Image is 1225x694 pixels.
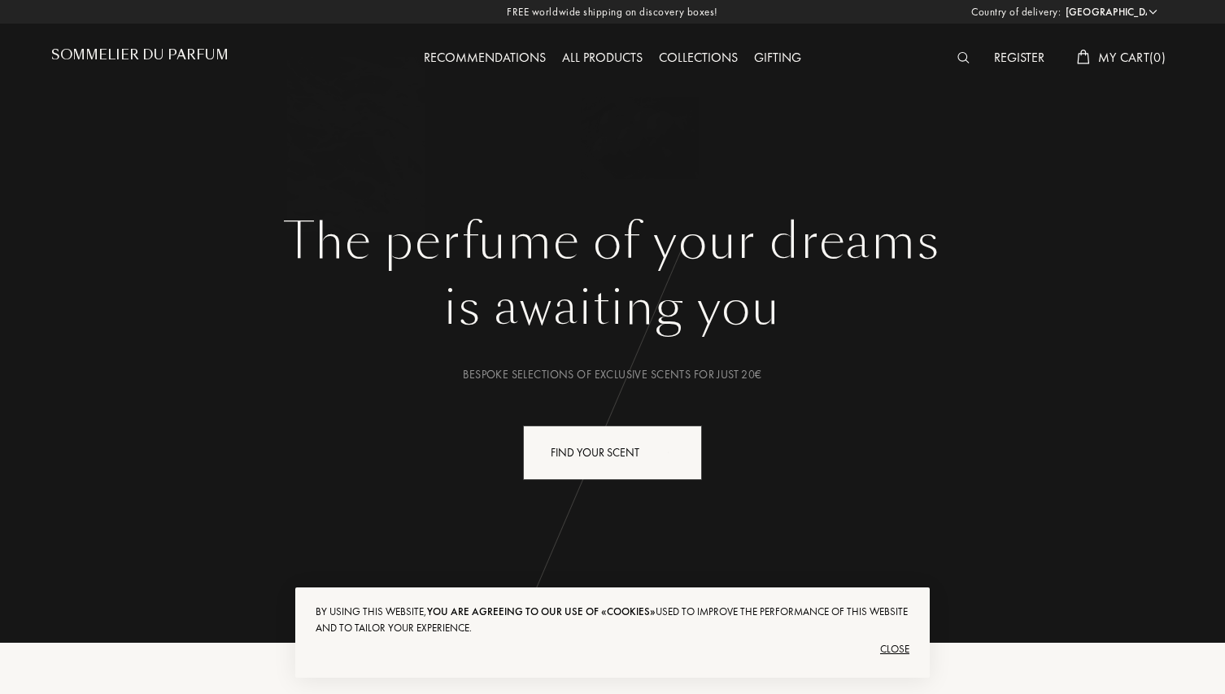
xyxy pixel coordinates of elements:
[51,47,229,63] h1: Sommelier du Parfum
[511,426,714,480] a: Find your scentanimation
[63,212,1162,271] h1: The perfume of your dreams
[1098,49,1166,66] span: My Cart ( 0 )
[316,604,909,636] div: By using this website, used to improve the performance of this website and to tailor your experie...
[63,271,1162,344] div: is awaiting you
[971,4,1061,20] span: Country of delivery:
[427,605,656,618] span: you are agreeing to our use of «cookies»
[746,48,809,69] div: Gifting
[51,47,229,69] a: Sommelier du Parfum
[651,49,746,66] a: Collections
[316,636,909,662] div: Close
[651,48,746,69] div: Collections
[957,52,970,63] img: search_icn_white.svg
[554,49,651,66] a: All products
[63,366,1162,383] div: Bespoke selections of exclusive scents for just 20€
[416,49,554,66] a: Recommendations
[1147,6,1159,18] img: arrow_w.png
[986,48,1053,69] div: Register
[1077,50,1090,64] img: cart_white.svg
[416,48,554,69] div: Recommendations
[554,48,651,69] div: All products
[662,435,695,468] div: animation
[746,49,809,66] a: Gifting
[986,49,1053,66] a: Register
[523,426,702,480] div: Find your scent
